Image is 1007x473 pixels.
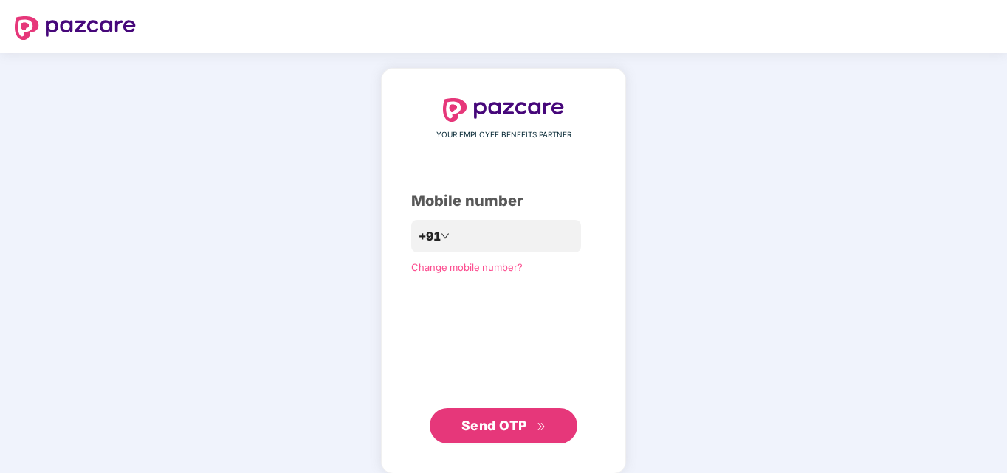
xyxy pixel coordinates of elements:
[411,190,596,213] div: Mobile number
[461,418,527,433] span: Send OTP
[441,232,450,241] span: down
[443,98,564,122] img: logo
[419,227,441,246] span: +91
[430,408,577,443] button: Send OTPdouble-right
[537,422,546,432] span: double-right
[15,16,136,40] img: logo
[436,129,571,141] span: YOUR EMPLOYEE BENEFITS PARTNER
[411,261,523,273] a: Change mobile number?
